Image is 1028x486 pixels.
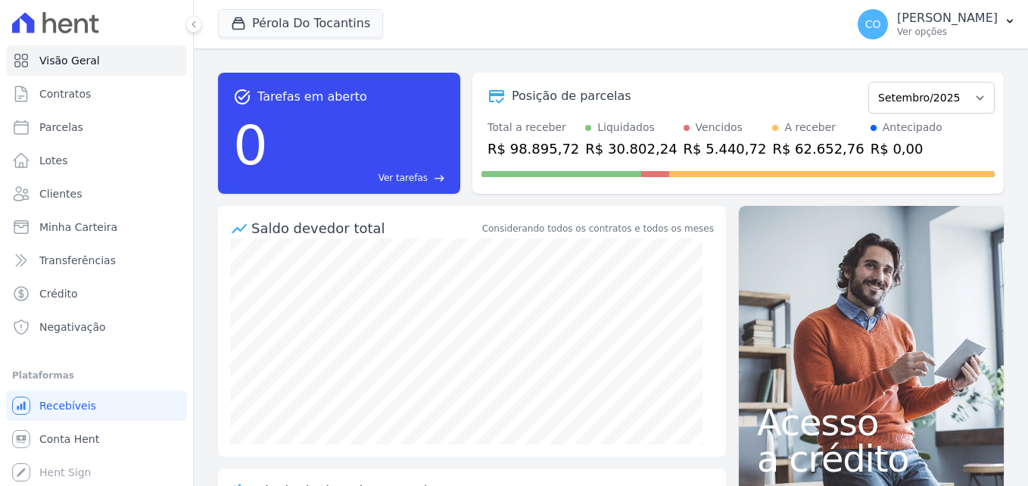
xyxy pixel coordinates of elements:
[378,171,428,185] span: Ver tarefas
[39,319,106,335] span: Negativação
[696,120,743,136] div: Vencidos
[39,86,91,101] span: Contratos
[871,139,942,159] div: R$ 0,00
[482,222,714,235] div: Considerando todos os contratos e todos os meses
[512,87,631,105] div: Posição de parcelas
[12,366,181,385] div: Plataformas
[218,9,383,38] button: Pérola Do Tocantins
[233,106,268,185] div: 0
[897,11,998,26] p: [PERSON_NAME]
[39,431,99,447] span: Conta Hent
[883,120,942,136] div: Antecipado
[846,3,1028,45] button: CO [PERSON_NAME] Ver opções
[897,26,998,38] p: Ver opções
[274,171,445,185] a: Ver tarefas east
[39,120,83,135] span: Parcelas
[39,253,116,268] span: Transferências
[257,88,367,106] span: Tarefas em aberto
[6,79,187,109] a: Contratos
[6,391,187,421] a: Recebíveis
[488,139,579,159] div: R$ 98.895,72
[39,286,78,301] span: Crédito
[757,404,986,441] span: Acesso
[488,120,579,136] div: Total a receber
[772,139,864,159] div: R$ 62.652,76
[6,112,187,142] a: Parcelas
[597,120,655,136] div: Liquidados
[757,441,986,477] span: a crédito
[6,245,187,276] a: Transferências
[251,218,479,238] div: Saldo devedor total
[39,53,100,68] span: Visão Geral
[585,139,677,159] div: R$ 30.802,24
[6,145,187,176] a: Lotes
[6,212,187,242] a: Minha Carteira
[233,88,251,106] span: task_alt
[39,153,68,168] span: Lotes
[784,120,836,136] div: A receber
[684,139,767,159] div: R$ 5.440,72
[39,398,96,413] span: Recebíveis
[6,45,187,76] a: Visão Geral
[434,173,445,184] span: east
[6,312,187,342] a: Negativação
[865,19,881,30] span: CO
[39,186,82,201] span: Clientes
[6,179,187,209] a: Clientes
[39,220,117,235] span: Minha Carteira
[6,279,187,309] a: Crédito
[6,424,187,454] a: Conta Hent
